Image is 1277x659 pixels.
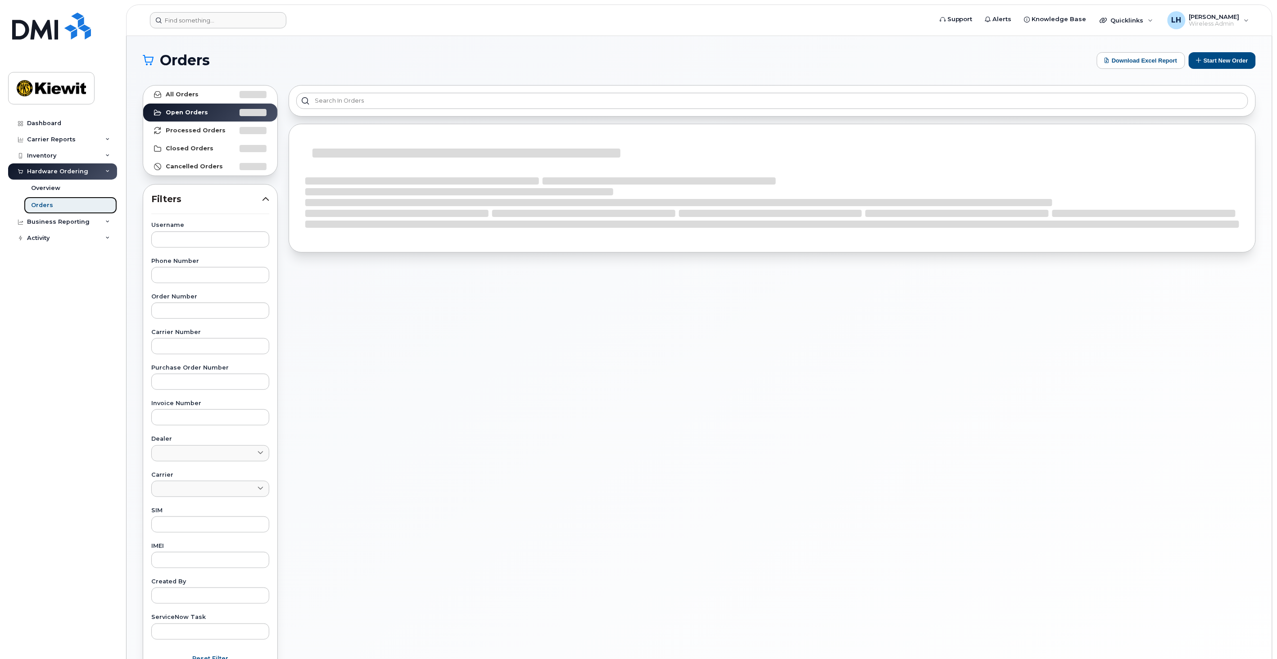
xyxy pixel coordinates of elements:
label: Invoice Number [151,401,269,406]
a: Open Orders [143,104,277,122]
strong: Processed Orders [166,127,226,134]
label: Username [151,222,269,228]
label: ServiceNow Task [151,614,269,620]
label: Purchase Order Number [151,365,269,371]
iframe: Messenger Launcher [1238,620,1270,652]
strong: Cancelled Orders [166,163,223,170]
strong: All Orders [166,91,199,98]
a: Processed Orders [143,122,277,140]
label: Created By [151,579,269,585]
button: Start New Order [1189,52,1256,69]
label: Carrier Number [151,329,269,335]
label: Order Number [151,294,269,300]
input: Search in orders [296,93,1248,109]
button: Download Excel Report [1097,52,1185,69]
label: Dealer [151,436,269,442]
span: Orders [160,54,210,67]
label: Carrier [151,472,269,478]
strong: Open Orders [166,109,208,116]
label: Phone Number [151,258,269,264]
a: All Orders [143,86,277,104]
label: IMEI [151,543,269,549]
a: Closed Orders [143,140,277,158]
a: Cancelled Orders [143,158,277,176]
span: Filters [151,193,262,206]
label: SIM [151,508,269,514]
strong: Closed Orders [166,145,213,152]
